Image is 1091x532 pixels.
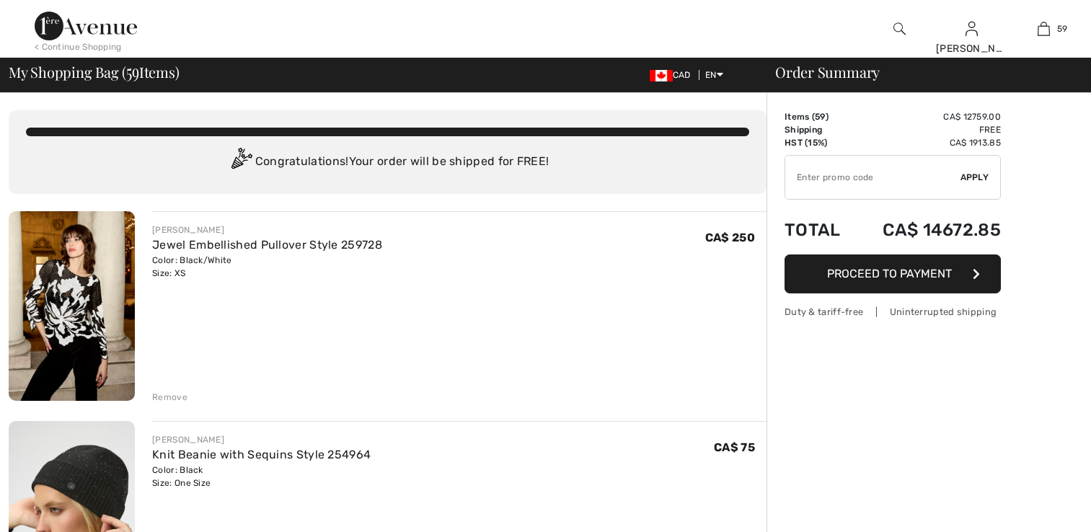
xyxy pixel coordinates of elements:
[152,238,382,252] a: Jewel Embellished Pullover Style 259728
[152,223,382,236] div: [PERSON_NAME]
[854,205,1001,254] td: CA$ 14672.85
[785,156,960,199] input: Promo code
[966,22,978,35] a: Sign In
[152,391,187,404] div: Remove
[9,65,180,79] span: My Shopping Bag ( Items)
[785,123,854,136] td: Shipping
[152,433,371,446] div: [PERSON_NAME]
[785,136,854,149] td: HST (15%)
[1057,22,1068,35] span: 59
[785,205,854,254] td: Total
[152,448,371,461] a: Knit Beanie with Sequins Style 254964
[152,464,371,489] div: Color: Black Size: One Size
[226,148,255,177] img: Congratulation2.svg
[35,40,122,53] div: < Continue Shopping
[960,171,989,184] span: Apply
[936,41,1007,56] div: [PERSON_NAME]
[9,211,135,401] img: Jewel Embellished Pullover Style 259728
[714,440,755,454] span: CA$ 75
[893,20,906,37] img: search the website
[650,70,673,81] img: Canadian Dollar
[999,489,1077,525] iframe: Opens a widget where you can find more information
[1038,20,1050,37] img: My Bag
[152,254,382,280] div: Color: Black/White Size: XS
[854,136,1001,149] td: CA$ 1913.85
[705,70,723,80] span: EN
[854,110,1001,123] td: CA$ 12759.00
[26,148,749,177] div: Congratulations! Your order will be shipped for FREE!
[966,20,978,37] img: My Info
[35,12,137,40] img: 1ère Avenue
[785,110,854,123] td: Items ( )
[126,61,139,80] span: 59
[650,70,697,80] span: CAD
[815,112,826,122] span: 59
[758,65,1082,79] div: Order Summary
[827,267,952,280] span: Proceed to Payment
[854,123,1001,136] td: Free
[705,231,755,244] span: CA$ 250
[785,305,1001,319] div: Duty & tariff-free | Uninterrupted shipping
[785,254,1001,293] button: Proceed to Payment
[1008,20,1079,37] a: 59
